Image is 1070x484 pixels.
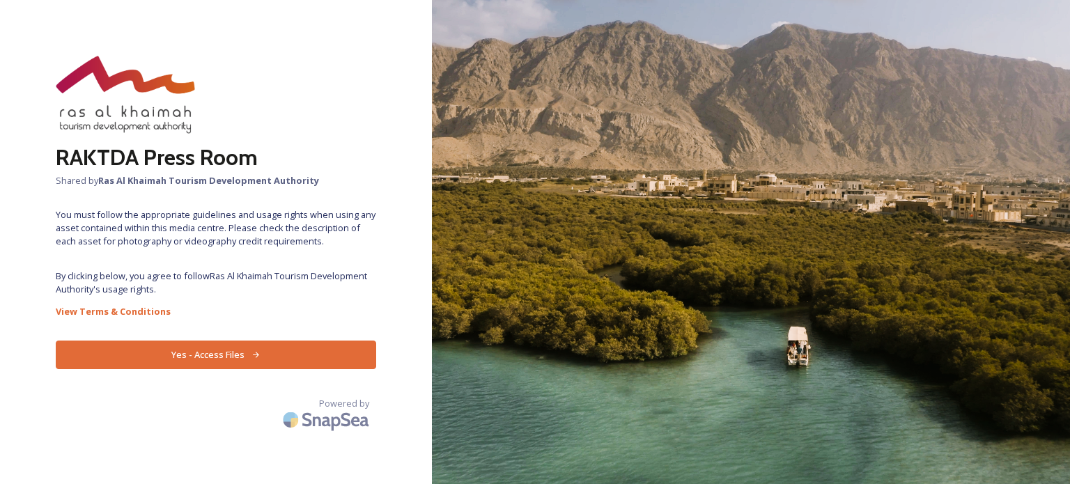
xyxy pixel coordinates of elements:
[56,141,376,174] h2: RAKTDA Press Room
[56,174,376,187] span: Shared by
[56,56,195,134] img: raktda_eng_new-stacked-logo_rgb.png
[56,305,171,318] strong: View Terms & Conditions
[98,174,319,187] strong: Ras Al Khaimah Tourism Development Authority
[56,208,376,249] span: You must follow the appropriate guidelines and usage rights when using any asset contained within...
[279,403,376,436] img: SnapSea Logo
[56,341,376,369] button: Yes - Access Files
[56,303,376,320] a: View Terms & Conditions
[319,397,369,410] span: Powered by
[56,270,376,296] span: By clicking below, you agree to follow Ras Al Khaimah Tourism Development Authority 's usage rights.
